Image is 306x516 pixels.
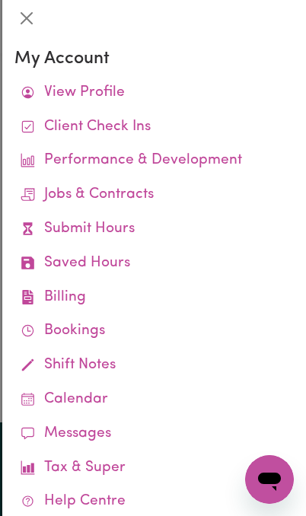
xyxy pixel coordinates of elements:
[14,49,294,70] h3: My Account
[245,455,294,504] iframe: Button to launch messaging window
[14,417,294,451] a: Messages
[14,281,294,315] a: Billing
[14,110,294,145] a: Client Check Ins
[14,212,294,247] a: Submit Hours
[14,451,294,486] a: Tax & Super
[14,178,294,212] a: Jobs & Contracts
[14,314,294,349] a: Bookings
[14,383,294,417] a: Calendar
[14,76,294,110] a: View Profile
[14,349,294,383] a: Shift Notes
[14,144,294,178] a: Performance & Development
[14,247,294,281] a: Saved Hours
